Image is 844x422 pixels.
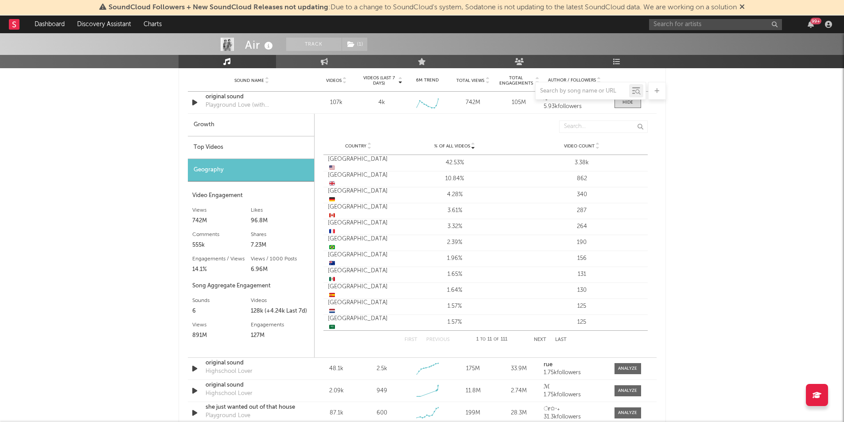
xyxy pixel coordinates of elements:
[393,318,516,327] div: 1.57%
[192,229,251,240] div: Comments
[328,251,389,268] div: [GEOGRAPHIC_DATA]
[192,281,310,291] div: Song Aggregate Engagement
[521,222,643,231] div: 264
[328,267,389,284] div: [GEOGRAPHIC_DATA]
[316,409,357,418] div: 87.1k
[521,254,643,263] div: 156
[192,320,251,330] div: Views
[206,381,298,390] div: original sound
[109,4,328,11] span: SoundCloud Followers + New SoundCloud Releases not updating
[361,75,397,86] span: Videos (last 7 days)
[544,362,605,368] a: rue
[393,174,516,183] div: 10.84%
[188,159,314,182] div: Geography
[329,325,335,330] span: 🇸🇦
[342,38,368,51] span: ( 1 )
[452,98,494,107] div: 742M
[316,387,357,395] div: 2.09k
[329,309,335,314] span: 🇳🇱
[555,337,567,342] button: Last
[251,320,310,330] div: Engagements
[206,411,250,420] div: Playground Love
[544,406,563,412] strong: ੈr✩‧₊˚
[452,364,494,373] div: 175M
[329,293,335,298] span: 🇪🇸
[328,219,389,236] div: [GEOGRAPHIC_DATA]
[544,96,548,101] strong: ℒ
[251,306,310,317] div: 128k (+4.24k Last 7d)
[251,229,310,240] div: Shares
[521,190,643,199] div: 340
[393,302,516,311] div: 1.57%
[393,190,516,199] div: 4.28%
[251,330,310,341] div: 127M
[521,206,643,215] div: 287
[564,143,595,149] span: Video Count
[192,190,310,201] div: Video Engagement
[393,238,516,247] div: 2.39%
[316,98,357,107] div: 107k
[251,295,310,306] div: Videos
[534,337,546,342] button: Next
[544,414,605,420] div: 31.3k followers
[316,364,357,373] div: 48.1k
[329,245,335,251] span: 🇧🇷
[544,370,605,376] div: 1.75k followers
[109,4,737,11] span: : Due to a change to SoundCloud's system, Sodatone is not updating to the latest SoundCloud data....
[548,77,596,83] span: Author / Followers
[404,337,417,342] button: First
[206,403,298,412] a: she just wanted out of that house
[329,197,335,203] span: 🇩🇪
[329,277,335,283] span: 🇲🇽
[251,205,310,216] div: Likes
[188,136,314,159] div: Top Videos
[328,235,389,252] div: [GEOGRAPHIC_DATA]
[377,409,387,418] div: 600
[192,254,251,264] div: Engagements / Views
[544,362,552,368] strong: rue
[393,222,516,231] div: 3.32%
[192,295,251,306] div: Sounds
[452,387,494,395] div: 11.8M
[456,78,484,83] span: Total Views
[328,155,389,172] div: [GEOGRAPHIC_DATA]
[377,364,387,373] div: 2.5k
[393,270,516,279] div: 1.65%
[498,409,539,418] div: 28.3M
[329,261,335,267] span: 🇦🇺
[393,286,516,295] div: 1.64%
[328,283,389,300] div: [GEOGRAPHIC_DATA]
[328,203,389,220] div: [GEOGRAPHIC_DATA]
[544,392,605,398] div: 1.75k followers
[206,101,298,110] div: Playground Love (with [PERSON_NAME] Tracks)
[245,38,275,52] div: Air
[544,406,605,412] a: ੈr✩‧₊˚
[452,409,494,418] div: 199M
[251,254,310,264] div: Views / 1000 Posts
[206,359,298,368] a: original sound
[808,21,814,28] button: 99+
[521,174,643,183] div: 862
[206,389,253,398] div: Highschool Lover
[498,75,534,86] span: Total Engagements
[434,143,470,149] span: % of all Videos
[328,187,389,204] div: [GEOGRAPHIC_DATA]
[251,216,310,226] div: 96.8M
[377,387,387,395] div: 949
[544,384,605,390] a: ℳ
[559,120,648,133] input: Search...
[251,264,310,275] div: 6.96M
[192,306,251,317] div: 6
[810,18,821,24] div: 99 +
[342,38,367,51] button: (1)
[407,77,448,84] div: 6M Trend
[544,104,605,110] div: 5.93k followers
[234,78,264,83] span: Sound Name
[521,302,643,311] div: 125
[345,143,366,149] span: Country
[326,78,342,83] span: Videos
[251,240,310,251] div: 7.23M
[521,286,643,295] div: 130
[393,159,516,167] div: 42.53%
